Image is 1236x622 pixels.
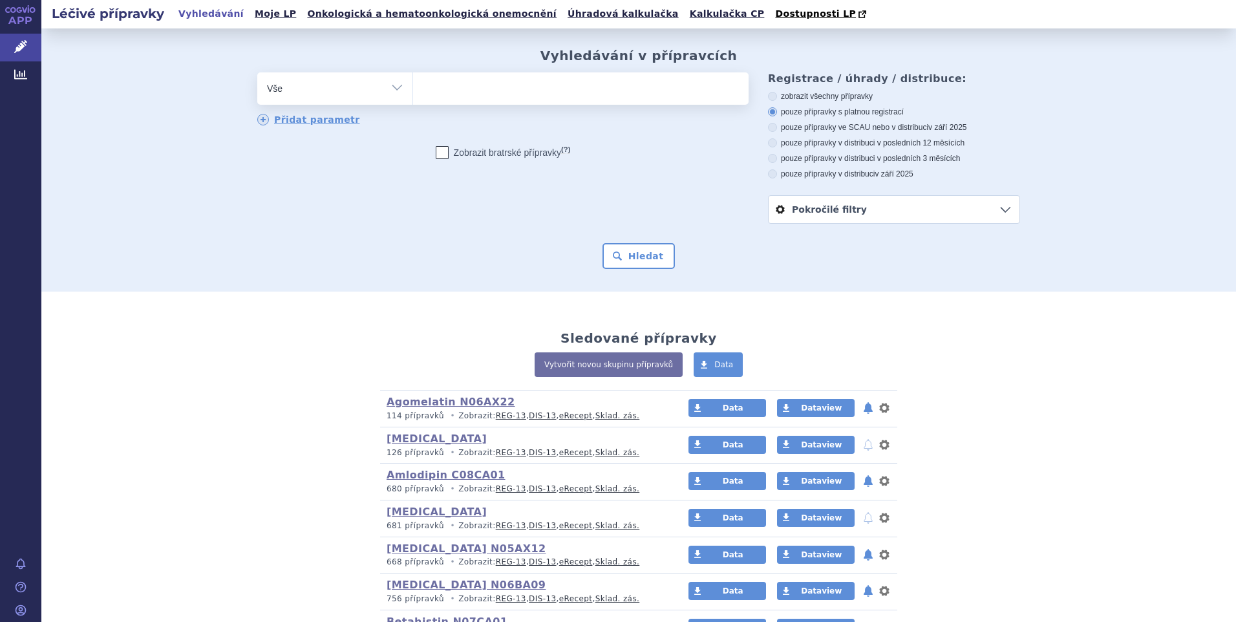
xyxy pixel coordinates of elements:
[387,542,546,555] a: [MEDICAL_DATA] N05AX12
[496,411,526,420] a: REG-13
[595,594,640,603] a: Sklad. zás.
[559,411,593,420] a: eRecept
[496,448,526,457] a: REG-13
[387,579,546,591] a: [MEDICAL_DATA] N06BA09
[447,484,458,495] i: •
[768,138,1020,148] label: pouze přípravky v distribuci v posledních 12 měsících
[387,447,664,458] p: Zobrazit: , , ,
[529,484,556,493] a: DIS-13
[561,145,570,154] abbr: (?)
[723,440,743,449] span: Data
[878,510,891,526] button: nastavení
[303,5,560,23] a: Onkologická a hematoonkologická onemocnění
[387,506,487,518] a: [MEDICAL_DATA]
[387,557,444,566] span: 668 přípravků
[387,448,444,457] span: 126 přípravků
[688,509,766,527] a: Data
[387,594,664,605] p: Zobrazit: , , ,
[387,469,506,481] a: Amlodipin C08CA01
[595,521,640,530] a: Sklad. zás.
[602,243,676,269] button: Hledat
[801,550,842,559] span: Dataview
[559,521,593,530] a: eRecept
[777,509,855,527] a: Dataview
[723,586,743,595] span: Data
[768,72,1020,85] h3: Registrace / úhrady / distribuce:
[595,448,640,457] a: Sklad. zás.
[595,411,640,420] a: Sklad. zás.
[559,448,593,457] a: eRecept
[447,447,458,458] i: •
[387,521,444,530] span: 681 přípravků
[41,5,175,23] h2: Léčivé přípravky
[723,403,743,413] span: Data
[535,352,683,377] a: Vytvořit novou skupinu přípravků
[878,583,891,599] button: nastavení
[436,146,571,159] label: Zobrazit bratrské přípravky
[928,123,966,132] span: v září 2025
[771,5,873,23] a: Dostupnosti LP
[777,399,855,417] a: Dataview
[777,472,855,490] a: Dataview
[529,594,556,603] a: DIS-13
[801,440,842,449] span: Dataview
[862,437,875,453] button: notifikace
[768,169,1020,179] label: pouze přípravky v distribuci
[768,153,1020,164] label: pouze přípravky v distribuci v posledních 3 měsících
[387,594,444,603] span: 756 přípravků
[777,436,855,454] a: Dataview
[862,400,875,416] button: notifikace
[175,5,248,23] a: Vyhledávání
[878,473,891,489] button: nastavení
[777,582,855,600] a: Dataview
[801,403,842,413] span: Dataview
[387,433,487,445] a: [MEDICAL_DATA]
[447,557,458,568] i: •
[560,330,717,346] h2: Sledované přípravky
[447,411,458,422] i: •
[862,583,875,599] button: notifikace
[529,411,556,420] a: DIS-13
[862,547,875,563] button: notifikace
[447,520,458,531] i: •
[801,477,842,486] span: Dataview
[257,114,360,125] a: Přidat parametr
[387,484,444,493] span: 680 přípravků
[862,510,875,526] button: notifikace
[540,48,738,63] h2: Vyhledávání v přípravcích
[688,546,766,564] a: Data
[688,436,766,454] a: Data
[559,594,593,603] a: eRecept
[878,400,891,416] button: nastavení
[769,196,1019,223] a: Pokročilé filtry
[777,546,855,564] a: Dataview
[768,122,1020,133] label: pouze přípravky ve SCAU nebo v distribuci
[688,399,766,417] a: Data
[768,91,1020,102] label: zobrazit všechny přípravky
[496,594,526,603] a: REG-13
[387,411,664,422] p: Zobrazit: , , ,
[595,557,640,566] a: Sklad. zás.
[496,521,526,530] a: REG-13
[688,472,766,490] a: Data
[595,484,640,493] a: Sklad. zás.
[878,437,891,453] button: nastavení
[862,473,875,489] button: notifikace
[564,5,683,23] a: Úhradová kalkulačka
[387,520,664,531] p: Zobrazit: , , ,
[529,557,556,566] a: DIS-13
[387,396,515,408] a: Agomelatin N06AX22
[387,411,444,420] span: 114 přípravků
[559,484,593,493] a: eRecept
[723,513,743,522] span: Data
[447,594,458,605] i: •
[686,5,769,23] a: Kalkulačka CP
[801,586,842,595] span: Dataview
[387,484,664,495] p: Zobrazit: , , ,
[529,448,556,457] a: DIS-13
[559,557,593,566] a: eRecept
[768,107,1020,117] label: pouze přípravky s platnou registrací
[878,547,891,563] button: nastavení
[801,513,842,522] span: Dataview
[496,557,526,566] a: REG-13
